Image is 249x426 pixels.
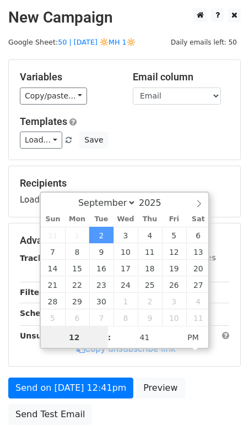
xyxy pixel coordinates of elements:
span: September 19, 2025 [162,260,186,276]
a: Load... [20,132,62,149]
a: Copy/paste... [20,88,87,105]
span: Click to toggle [178,326,208,348]
a: Preview [136,378,185,398]
span: Tue [89,216,113,223]
span: September 15, 2025 [65,260,89,276]
span: September 8, 2025 [65,243,89,260]
span: October 11, 2025 [186,309,210,326]
a: Send on [DATE] 12:41pm [8,378,133,398]
span: October 2, 2025 [138,293,162,309]
span: Sun [41,216,65,223]
span: September 14, 2025 [41,260,65,276]
span: September 5, 2025 [162,227,186,243]
input: Minute [111,326,178,348]
span: October 1, 2025 [113,293,138,309]
span: Daily emails left: 50 [167,36,241,48]
h5: Email column [133,71,229,83]
span: October 3, 2025 [162,293,186,309]
span: September 3, 2025 [113,227,138,243]
span: August 31, 2025 [41,227,65,243]
span: September 22, 2025 [65,276,89,293]
h5: Recipients [20,177,229,189]
span: September 29, 2025 [65,293,89,309]
a: Copy unsubscribe link [77,344,176,354]
span: September 24, 2025 [113,276,138,293]
span: Wed [113,216,138,223]
span: September 30, 2025 [89,293,113,309]
button: Save [79,132,108,149]
small: Google Sheet: [8,38,136,46]
span: September 23, 2025 [89,276,113,293]
span: : [108,326,111,348]
span: Mon [65,216,89,223]
h2: New Campaign [8,8,241,27]
iframe: Chat Widget [194,373,249,426]
strong: Tracking [20,254,57,263]
span: September 18, 2025 [138,260,162,276]
span: September 4, 2025 [138,227,162,243]
span: September 21, 2025 [41,276,65,293]
span: September 2, 2025 [89,227,113,243]
span: September 17, 2025 [113,260,138,276]
label: UTM Codes [172,252,215,264]
span: September 28, 2025 [41,293,65,309]
span: October 5, 2025 [41,309,65,326]
span: September 6, 2025 [186,227,210,243]
div: Loading... [20,177,229,206]
span: October 9, 2025 [138,309,162,326]
span: September 11, 2025 [138,243,162,260]
a: Daily emails left: 50 [167,38,241,46]
input: Year [136,198,176,208]
span: September 9, 2025 [89,243,113,260]
span: September 25, 2025 [138,276,162,293]
h5: Variables [20,71,116,83]
span: Sat [186,216,210,223]
span: September 12, 2025 [162,243,186,260]
span: Thu [138,216,162,223]
span: September 10, 2025 [113,243,138,260]
span: October 8, 2025 [113,309,138,326]
span: Fri [162,216,186,223]
strong: Schedule [20,309,59,318]
span: September 7, 2025 [41,243,65,260]
span: October 7, 2025 [89,309,113,326]
span: September 26, 2025 [162,276,186,293]
span: September 13, 2025 [186,243,210,260]
strong: Filters [20,288,48,297]
input: Hour [41,326,108,348]
span: September 27, 2025 [186,276,210,293]
span: September 20, 2025 [186,260,210,276]
a: Templates [20,116,67,127]
a: Send Test Email [8,404,92,425]
a: 50 | [DATE] 🔆MH 1🔆 [58,38,136,46]
span: September 1, 2025 [65,227,89,243]
span: September 16, 2025 [89,260,113,276]
span: October 10, 2025 [162,309,186,326]
h5: Advanced [20,234,229,247]
span: October 6, 2025 [65,309,89,326]
span: October 4, 2025 [186,293,210,309]
strong: Unsubscribe [20,331,74,340]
